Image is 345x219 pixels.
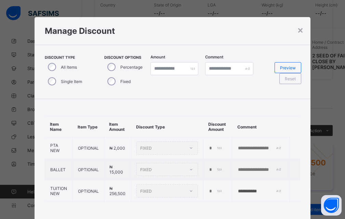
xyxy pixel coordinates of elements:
[45,26,300,36] h1: Manage Discount
[45,180,72,202] td: TUITION NEW
[150,55,165,59] label: Amount
[109,164,123,175] span: ₦ 15,000
[109,186,125,196] span: ₦ 256,500
[45,137,72,159] td: PTA NEW
[120,65,143,70] label: Percentage
[203,117,232,137] th: Discount Amount
[109,146,125,151] span: ₦ 2,000
[120,79,131,84] label: Fixed
[45,159,72,180] td: BALLET
[72,180,104,202] td: OPTIONAL
[104,55,147,60] span: Discount Options
[61,65,77,70] label: All Items
[321,195,342,216] button: Open asap
[72,117,104,137] th: Item Type
[45,55,91,60] span: Discount Type
[61,79,82,84] label: Single Item
[45,117,72,137] th: Item Name
[104,117,131,137] th: Item Amount
[72,137,104,159] td: OPTIONAL
[297,24,304,36] div: ×
[285,76,296,81] span: Reset
[232,117,290,137] th: Comment
[72,159,104,180] td: OPTIONAL
[280,65,296,70] span: Preview
[205,55,223,59] label: Comment
[131,117,203,137] th: Discount Type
